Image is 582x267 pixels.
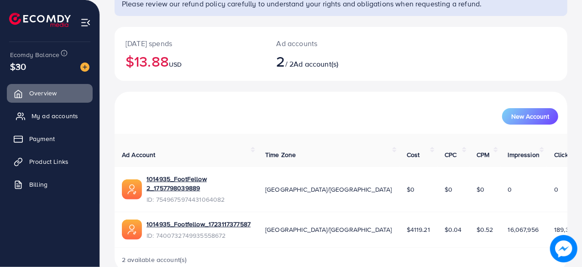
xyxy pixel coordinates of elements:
[7,152,93,171] a: Product Links
[29,134,55,143] span: Payment
[126,38,255,49] p: [DATE] spends
[508,185,512,194] span: 0
[9,13,71,27] img: logo
[7,130,93,148] a: Payment
[445,185,452,194] span: $0
[122,255,187,264] span: 2 available account(s)
[169,60,182,69] span: USD
[31,111,78,120] span: My ad accounts
[508,150,540,159] span: Impression
[477,185,484,194] span: $0
[554,225,577,234] span: 189,348
[122,179,142,199] img: ic-ads-acc.e4c84228.svg
[122,220,142,240] img: ic-ads-acc.e4c84228.svg
[407,185,414,194] span: $0
[29,157,68,166] span: Product Links
[554,185,558,194] span: 0
[445,225,462,234] span: $0.04
[80,63,89,72] img: image
[7,175,93,194] a: Billing
[265,150,296,159] span: Time Zone
[10,60,26,73] span: $30
[10,50,59,59] span: Ecomdy Balance
[277,38,368,49] p: Ad accounts
[7,107,93,125] a: My ad accounts
[477,225,493,234] span: $0.52
[554,150,572,159] span: Clicks
[550,235,577,262] img: image
[508,225,539,234] span: 16,067,956
[147,220,251,229] a: 1014935_Footfellow_1723117377587
[122,150,156,159] span: Ad Account
[7,84,93,102] a: Overview
[277,51,285,72] span: 2
[265,225,392,234] span: [GEOGRAPHIC_DATA]/[GEOGRAPHIC_DATA]
[80,17,91,28] img: menu
[126,52,255,70] h2: $13.88
[294,59,338,69] span: Ad account(s)
[511,113,549,120] span: New Account
[277,52,368,70] h2: / 2
[29,180,47,189] span: Billing
[477,150,489,159] span: CPM
[147,195,251,204] span: ID: 7549675974431064082
[147,231,251,240] span: ID: 7400732749935558672
[147,174,251,193] a: 1014935_FootFellow 2_1757798039889
[445,150,456,159] span: CPC
[265,185,392,194] span: [GEOGRAPHIC_DATA]/[GEOGRAPHIC_DATA]
[502,108,558,125] button: New Account
[407,150,420,159] span: Cost
[407,225,430,234] span: $4119.21
[29,89,57,98] span: Overview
